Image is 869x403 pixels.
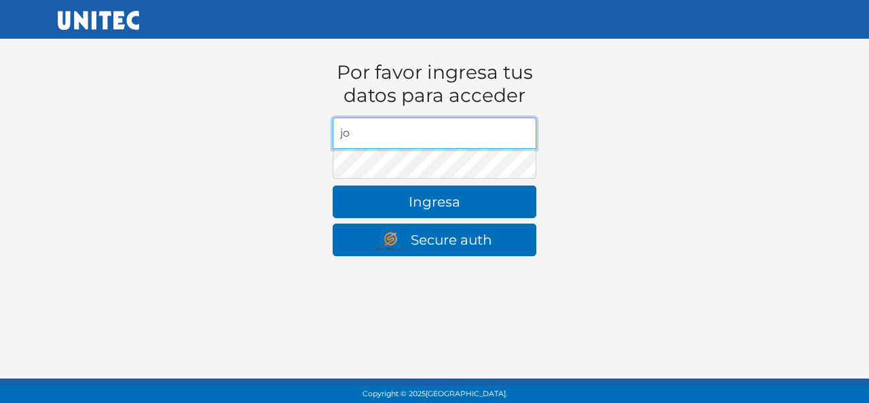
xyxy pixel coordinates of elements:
a: Secure auth [333,224,536,256]
img: secure auth logo [377,232,411,250]
img: UNITEC [58,11,139,30]
button: Ingresa [333,186,536,218]
h1: Por favor ingresa tus datos para acceder [333,61,536,107]
span: [GEOGRAPHIC_DATA]. [426,389,507,398]
input: Dirección de email [333,118,536,149]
